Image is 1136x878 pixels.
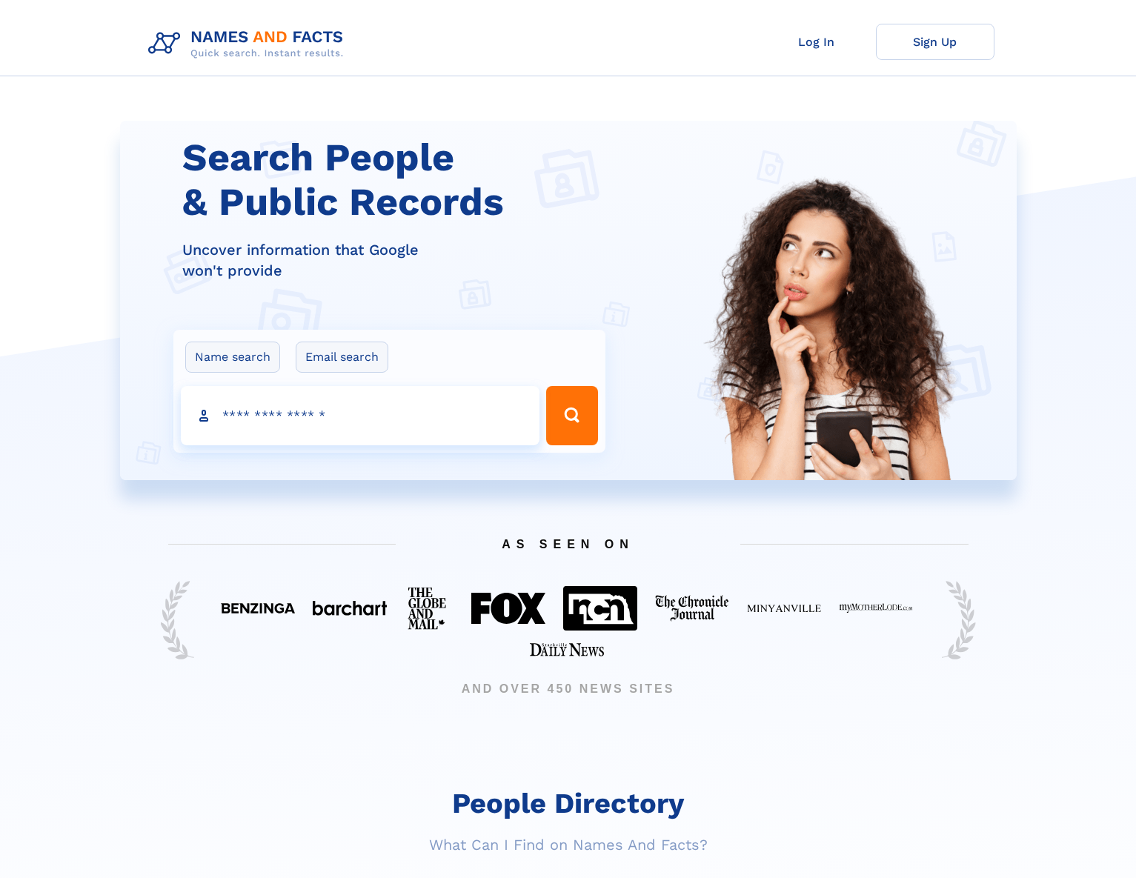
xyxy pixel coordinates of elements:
img: Featured on BarChart [313,601,387,615]
button: Search Button [546,386,598,445]
span: AND OVER 450 NEWS SITES [146,680,991,698]
img: Featured on Starkville Daily News [530,643,604,656]
img: Search People and Public records [694,174,969,554]
div: What Can I Find on Names And Facts? [142,836,994,854]
input: search input [181,386,539,445]
img: Featured on Minyanville [747,603,821,613]
img: Featured on The Globe And Mail [405,584,454,633]
h1: Search People & Public Records [182,136,615,225]
h2: People Directory [142,787,994,819]
img: Featured on The Chronicle Journal [655,595,729,622]
img: Featured on Benzinga [221,603,295,613]
img: Featured on NCN [563,586,637,630]
label: Name search [185,342,280,373]
a: Sign Up [876,24,994,60]
span: AS SEEN ON [146,519,991,569]
img: Featured on FOX 40 [471,593,545,624]
a: Log In [757,24,876,60]
div: Uncover information that Google won't provide [182,239,615,281]
img: Logo Names and Facts [142,24,356,64]
label: Email search [296,342,388,373]
img: Featured on My Mother Lode [839,603,913,613]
